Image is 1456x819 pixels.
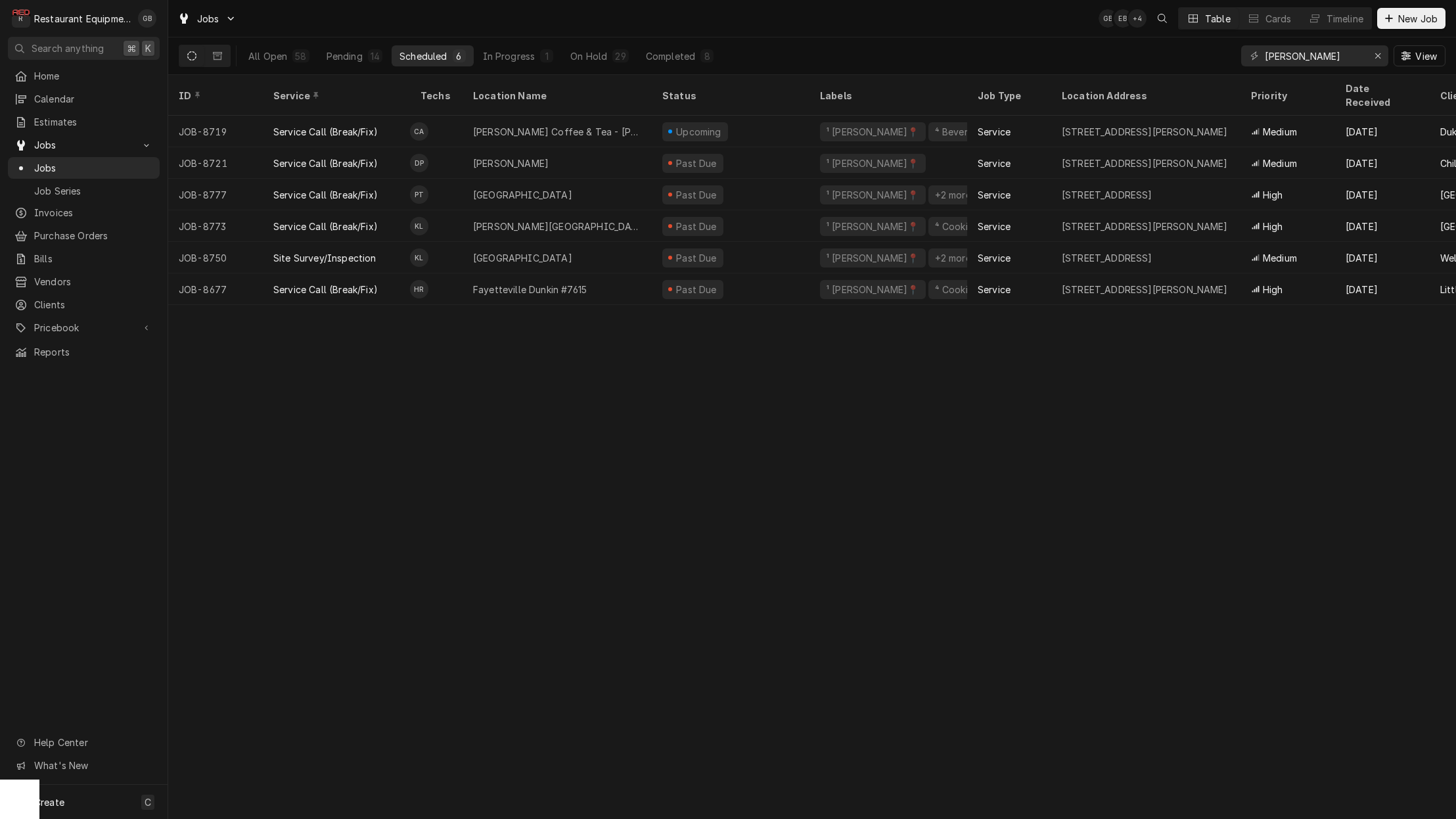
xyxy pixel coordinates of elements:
div: JOB-8750 [168,242,263,273]
div: Emily Bird's Avatar [1114,9,1132,28]
div: Site Survey/Inspection [273,251,376,265]
div: Past Due [675,220,719,233]
div: 6 [455,49,463,63]
a: Job Series [8,180,160,202]
span: Jobs [34,161,153,175]
div: Paxton Turner's Avatar [410,185,428,204]
span: High [1263,220,1283,233]
div: Completed [646,49,695,63]
a: Go to Jobs [8,134,160,156]
div: Kaleb Lewis's Avatar [410,248,428,267]
div: 58 [295,49,306,63]
div: ⁴ Cooking 🔥 [934,283,995,296]
span: New Job [1396,12,1440,26]
span: Home [34,69,153,83]
div: Upcoming [675,125,723,139]
div: Service Call (Break/Fix) [273,125,378,139]
div: GB [138,9,156,28]
div: [PERSON_NAME][GEOGRAPHIC_DATA] [473,220,641,233]
div: [GEOGRAPHIC_DATA] [473,251,572,265]
div: Donovan Pruitt's Avatar [410,154,428,172]
div: +2 more [934,188,972,202]
div: Service [978,125,1011,139]
span: Help Center [34,736,152,749]
a: Home [8,65,160,87]
div: JOB-8721 [168,147,263,179]
a: Reports [8,341,160,363]
div: ¹ [PERSON_NAME]📍 [825,188,921,202]
span: Job Series [34,184,153,198]
div: Kaleb Lewis's Avatar [410,217,428,235]
a: Calendar [8,88,160,110]
button: Erase input [1367,45,1388,66]
div: R [12,9,30,28]
div: [PERSON_NAME] [473,156,549,170]
div: EB [1114,9,1132,28]
div: Past Due [675,156,719,170]
div: Service [978,188,1011,202]
span: Estimates [34,115,153,129]
div: [STREET_ADDRESS][PERSON_NAME] [1062,156,1228,170]
div: Timeline [1327,12,1363,26]
div: Hunter Ralston's Avatar [410,280,428,298]
div: Location Address [1062,89,1227,103]
div: ¹ [PERSON_NAME]📍 [825,283,921,296]
div: [DATE] [1335,179,1430,210]
div: JOB-8773 [168,210,263,242]
a: Go to Pricebook [8,317,160,339]
span: Pricebook [34,321,133,335]
div: JOB-8677 [168,273,263,305]
div: Techs [421,89,452,103]
div: Service [978,156,1011,170]
a: Clients [8,294,160,316]
a: Vendors [8,271,160,292]
div: ¹ [PERSON_NAME]📍 [825,156,921,170]
span: ⌘ [127,41,136,55]
span: Medium [1263,156,1297,170]
span: Reports [34,345,153,359]
div: [DATE] [1335,210,1430,242]
div: GB [1099,9,1117,28]
div: 8 [703,49,711,63]
div: [GEOGRAPHIC_DATA] [473,188,572,202]
div: On Hold [570,49,607,63]
div: Restaurant Equipment Diagnostics's Avatar [12,9,30,28]
div: [STREET_ADDRESS] [1062,251,1152,265]
div: ¹ [PERSON_NAME]📍 [825,220,921,233]
div: Past Due [675,283,719,296]
span: Clients [34,298,153,312]
div: PT [410,185,428,204]
div: [STREET_ADDRESS][PERSON_NAME] [1062,125,1228,139]
div: ¹ [PERSON_NAME]📍 [825,251,921,265]
div: Chuck Almond's Avatar [410,122,428,141]
div: ⁴ Cooking 🔥 [934,220,995,233]
a: Estimates [8,111,160,133]
span: Bills [34,252,153,266]
a: Purchase Orders [8,225,160,246]
div: [STREET_ADDRESS][PERSON_NAME] [1062,283,1228,296]
div: Location Name [473,89,639,103]
span: Medium [1263,251,1297,265]
div: Scheduled [399,49,447,63]
div: Date Received [1346,82,1417,109]
div: Status [662,89,796,103]
div: + 4 [1128,9,1147,28]
div: +2 more [934,251,972,265]
div: CA [410,122,428,141]
button: View [1394,45,1445,66]
a: Go to What's New [8,755,160,776]
div: [PERSON_NAME] Coffee & Tea - [PERSON_NAME] [PERSON_NAME] [473,125,641,139]
div: Past Due [675,251,719,265]
span: Invoices [34,206,153,220]
a: Invoices [8,202,160,223]
div: All Open [248,49,287,63]
span: Jobs [197,12,219,26]
span: Search anything [32,41,104,55]
div: KL [410,217,428,235]
div: Gary Beaver's Avatar [138,9,156,28]
div: DP [410,154,428,172]
div: Job Type [978,89,1041,103]
div: JOB-8777 [168,179,263,210]
div: HR [410,280,428,298]
span: Calendar [34,92,153,106]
